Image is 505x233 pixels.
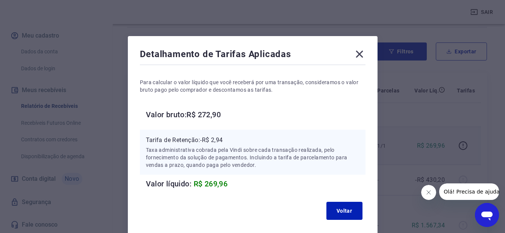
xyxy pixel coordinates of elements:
span: Olá! Precisa de ajuda? [5,5,63,11]
span: R$ 269,96 [194,179,228,188]
div: Detalhamento de Tarifas Aplicadas [140,48,365,63]
p: Tarifa de Retenção: -R$ 2,94 [146,136,359,145]
iframe: Botão para abrir a janela de mensagens [475,203,499,227]
h6: Valor líquido: [146,178,365,190]
h6: Valor bruto: R$ 272,90 [146,109,365,121]
iframe: Mensagem da empresa [439,183,499,200]
p: Para calcular o valor líquido que você receberá por uma transação, consideramos o valor bruto pag... [140,79,365,94]
iframe: Fechar mensagem [421,185,436,200]
p: Taxa administrativa cobrada pela Vindi sobre cada transação realizada, pelo fornecimento da soluç... [146,146,359,169]
button: Voltar [326,202,362,220]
